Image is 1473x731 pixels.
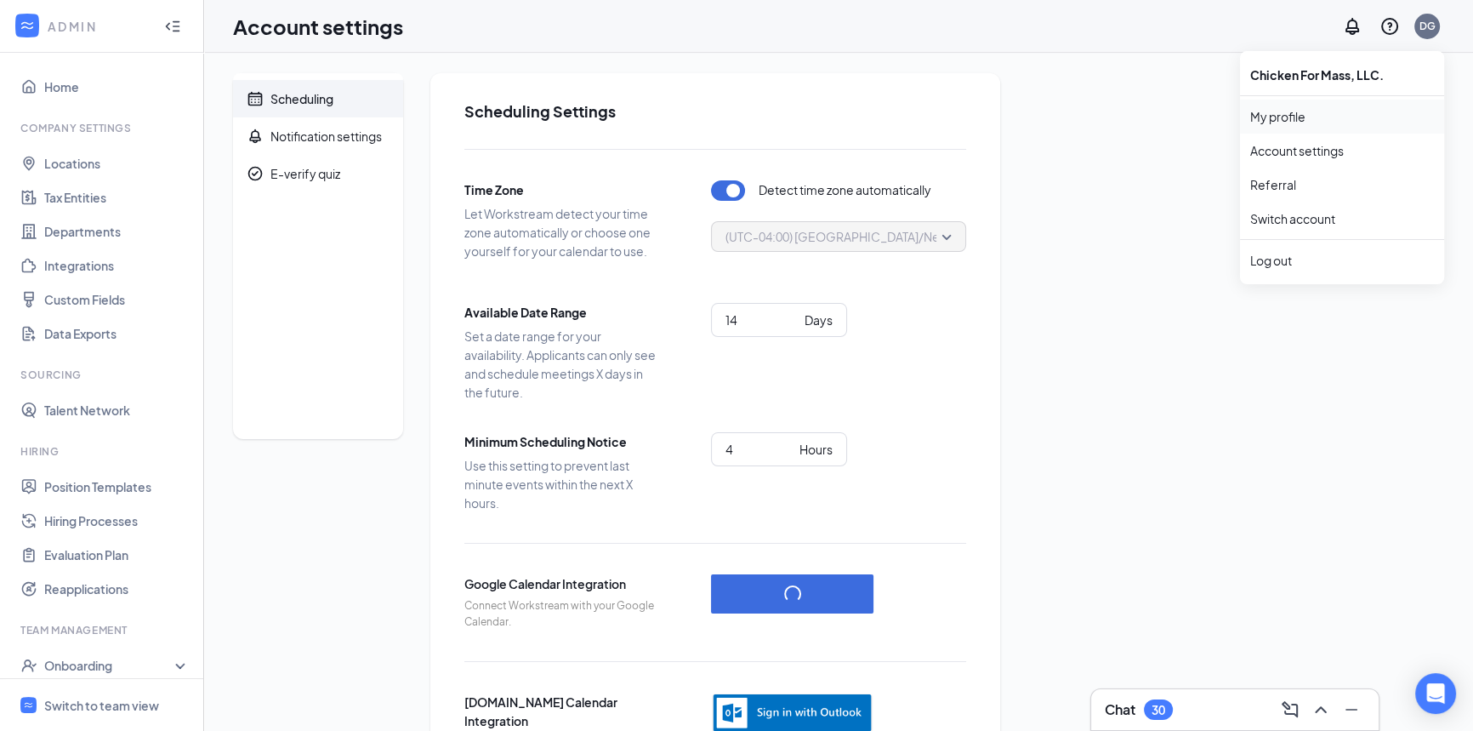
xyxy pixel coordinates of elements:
div: Team Management [20,623,186,637]
span: Let Workstream detect your time zone automatically or choose one yourself for your calendar to use. [464,204,660,260]
a: Referral [1250,176,1434,193]
span: (UTC-04:00) [GEOGRAPHIC_DATA]/New_York - Eastern Time [725,224,1063,249]
button: ChevronUp [1307,696,1334,723]
svg: Calendar [247,90,264,107]
button: ComposeMessage [1277,696,1304,723]
div: ADMIN [48,18,149,35]
svg: QuestionInfo [1379,16,1400,37]
svg: WorkstreamLogo [19,17,36,34]
svg: WorkstreamLogo [23,700,34,711]
span: [DOMAIN_NAME] Calendar Integration [464,693,660,730]
a: Data Exports [44,317,190,351]
div: 30 [1152,703,1165,717]
svg: UserCheck [20,657,37,674]
div: Sourcing [20,368,186,382]
div: Chicken For Mass, LLC. [1240,58,1444,92]
span: Google Calendar Integration [464,574,660,593]
span: Detect time zone automatically [759,180,931,201]
span: Use this setting to prevent last minute events within the next X hours. [464,456,660,512]
span: Connect Workstream with your Google Calendar. [464,598,660,631]
h3: Chat [1105,700,1135,719]
div: Switch to team view [44,697,159,714]
div: Log out [1250,252,1434,269]
div: Company Settings [20,121,186,135]
span: Time Zone [464,180,660,199]
div: Open Intercom Messenger [1415,673,1456,714]
a: Home [44,70,190,104]
a: Evaluation Plan [44,538,190,572]
div: E-verify quiz [270,165,340,182]
a: Integrations [44,248,190,283]
svg: CheckmarkCircle [247,165,264,182]
a: BellNotification settings [233,117,403,155]
a: Departments [44,214,190,248]
div: Hours [799,440,833,459]
div: DG [1419,19,1436,33]
a: CalendarScheduling [233,80,403,117]
h2: Scheduling Settings [464,100,966,122]
a: Custom Fields [44,283,190,317]
span: Set a date range for your availability. Applicants can only see and schedule meetings X days in t... [464,327,660,402]
div: Notification settings [270,128,382,145]
svg: Notifications [1342,16,1362,37]
a: My profile [1250,108,1434,125]
span: Minimum Scheduling Notice [464,432,660,451]
svg: Collapse [164,18,181,35]
a: Locations [44,146,190,180]
div: Hiring [20,444,186,459]
span: Available Date Range [464,303,660,322]
a: Hiring Processes [44,504,190,538]
a: CheckmarkCircleE-verify quiz [233,155,403,192]
button: Minimize [1338,696,1365,723]
svg: ChevronUp [1311,700,1331,720]
a: Tax Entities [44,180,190,214]
a: Reapplications [44,572,190,606]
a: Talent Network [44,393,190,427]
div: Onboarding [44,657,175,674]
svg: ComposeMessage [1280,700,1300,720]
a: Account settings [1250,142,1434,159]
div: Scheduling [270,90,333,107]
a: Position Templates [44,470,190,504]
a: Switch account [1250,211,1335,226]
svg: Bell [247,128,264,145]
h1: Account settings [233,12,403,41]
div: Days [805,311,833,329]
svg: Minimize [1341,700,1362,720]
